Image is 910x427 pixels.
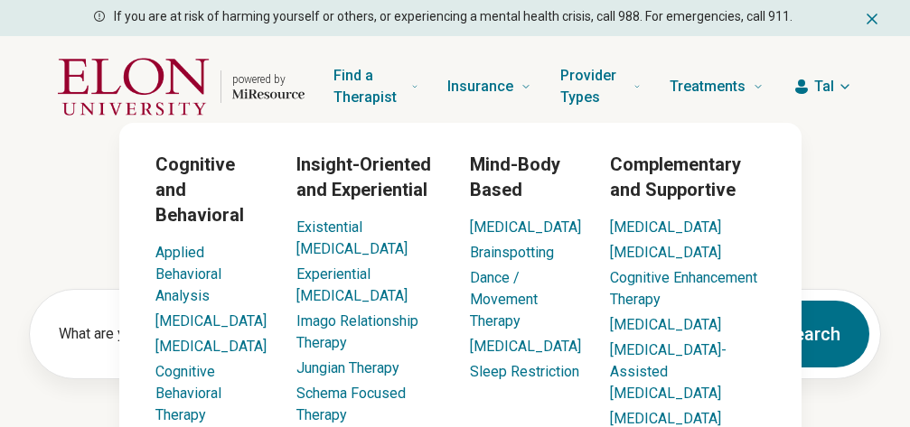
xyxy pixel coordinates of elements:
a: Dance / Movement Therapy [470,269,538,330]
div: Treatments [11,123,910,416]
a: Insurance [447,51,531,123]
span: Treatments [670,74,746,99]
a: Cognitive Behavioral Therapy [155,363,221,423]
a: Treatments [670,51,764,123]
p: powered by [232,72,305,87]
a: Schema Focused Therapy [296,385,406,423]
a: Sleep Restriction [470,363,579,380]
a: [MEDICAL_DATA]-Assisted [MEDICAL_DATA] [610,341,727,402]
a: [MEDICAL_DATA] [470,218,581,236]
h3: Cognitive and Behavioral [155,152,267,227]
h3: Mind-Body Based [470,152,581,202]
a: Experiential [MEDICAL_DATA] [296,265,408,304]
a: Imago Relationship Therapy [296,312,418,351]
a: Applied Behavioral Analysis [155,244,221,304]
a: [MEDICAL_DATA] [470,338,581,355]
button: Dismiss [863,7,881,29]
a: [MEDICAL_DATA] [610,316,721,333]
a: Brainspotting [470,244,554,261]
span: Find a Therapist [333,63,405,110]
a: Provider Types [560,51,641,123]
span: Insurance [447,74,513,99]
a: [MEDICAL_DATA] [610,218,721,236]
button: Tal [793,76,852,97]
a: [MEDICAL_DATA] [610,410,721,427]
a: Home page [58,58,305,116]
p: If you are at risk of harming yourself or others, or experiencing a mental health crisis, call 98... [114,7,793,26]
h3: Complementary and Supportive [610,152,765,202]
a: Existential [MEDICAL_DATA] [296,218,408,257]
a: Find a Therapist [333,51,418,123]
a: [MEDICAL_DATA] [610,244,721,261]
a: Cognitive Enhancement Therapy [610,269,757,308]
span: Tal [814,76,834,97]
a: [MEDICAL_DATA] [155,338,267,355]
h3: Insight-Oriented and Experiential [296,152,442,202]
span: Provider Types [560,63,626,110]
a: Jungian Therapy [296,359,399,376]
a: [MEDICAL_DATA] [155,312,267,330]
